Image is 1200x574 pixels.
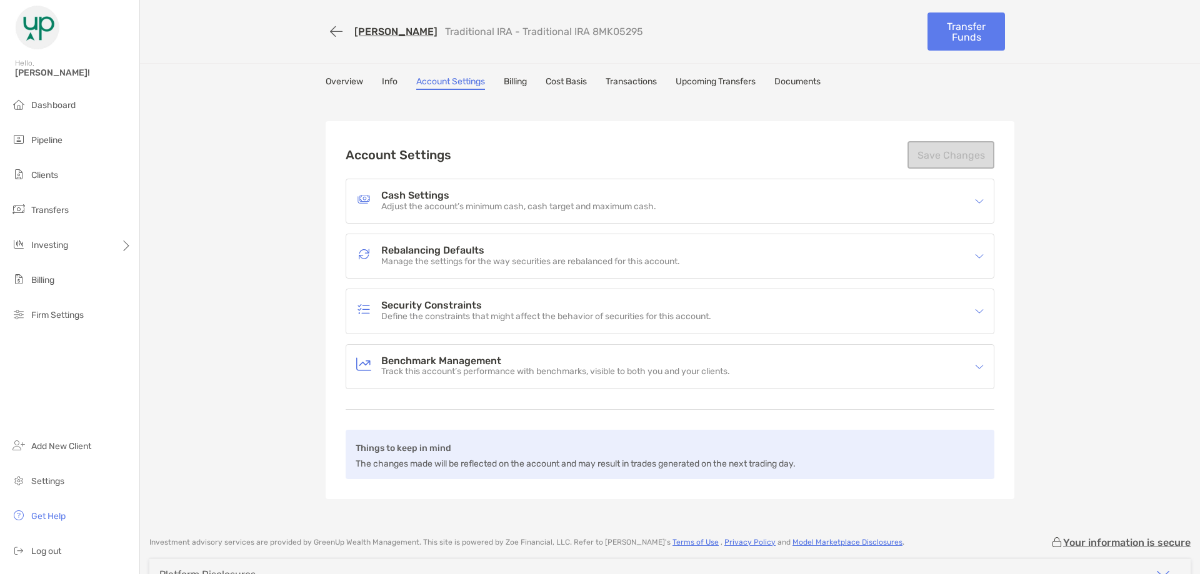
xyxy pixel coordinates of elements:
img: icon arrow [975,307,984,315]
a: Upcoming Transfers [676,76,756,90]
a: Documents [774,76,821,90]
span: Clients [31,170,58,181]
h4: Security Constraints [381,300,711,311]
span: Firm Settings [31,310,84,320]
span: Transfers [31,205,69,215]
p: Your information is secure [1063,537,1191,548]
img: clients icon [11,167,26,182]
img: Zoe Logo [15,5,60,50]
span: [PERSON_NAME]! [15,67,132,78]
img: transfers icon [11,202,26,217]
a: Cost Basis [546,76,587,90]
img: add_new_client icon [11,438,26,453]
img: get-help icon [11,508,26,523]
p: The changes made will be reflected on the account and may result in trades generated on the next ... [356,456,796,472]
p: Track this account’s performance with benchmarks, visible to both you and your clients. [381,367,730,377]
p: Investment advisory services are provided by GreenUp Wealth Management . This site is powered by ... [149,538,904,547]
div: icon arrowCash SettingsCash SettingsAdjust the account’s minimum cash, cash target and maximum cash. [346,179,994,223]
p: Define the constraints that might affect the behavior of securities for this account. [381,312,711,322]
p: Traditional IRA - Traditional IRA 8MK05295 [445,26,643,37]
a: Transfer Funds [927,12,1005,51]
span: Add New Client [31,441,91,452]
a: Account Settings [416,76,485,90]
img: billing icon [11,272,26,287]
a: [PERSON_NAME] [354,26,437,37]
div: icon arrowBenchmark ManagementBenchmark ManagementTrack this account’s performance with benchmark... [346,345,994,388]
h4: Benchmark Management [381,356,730,367]
p: Adjust the account’s minimum cash, cash target and maximum cash. [381,202,656,212]
p: Manage the settings for the way securities are rebalanced for this account. [381,257,680,267]
span: Investing [31,240,68,250]
h4: Cash Settings [381,191,656,201]
a: Privacy Policy [724,538,776,547]
a: Billing [504,76,527,90]
span: Get Help [31,511,66,522]
span: Log out [31,546,61,557]
a: Overview [326,76,363,90]
img: Cash Settings [356,192,371,207]
img: Rebalancing Defaults [356,247,371,262]
b: Things to keep in mind [356,443,451,453]
a: Terms of Use [672,538,719,547]
h4: Rebalancing Defaults [381,245,680,256]
span: Billing [31,275,54,285]
img: icon arrow [975,197,984,205]
img: Security Constraints [356,302,371,317]
img: pipeline icon [11,132,26,147]
a: Model Marketplace Disclosures [792,538,902,547]
img: logout icon [11,543,26,558]
a: Transactions [606,76,657,90]
img: icon arrow [975,252,984,260]
img: investing icon [11,237,26,252]
span: Pipeline [31,135,62,146]
img: settings icon [11,473,26,488]
img: dashboard icon [11,97,26,112]
div: icon arrowRebalancing DefaultsRebalancing DefaultsManage the settings for the way securities are ... [346,234,994,278]
span: Settings [31,476,64,487]
img: Benchmark Management [356,357,371,372]
img: icon arrow [975,362,984,371]
a: Info [382,76,397,90]
span: Dashboard [31,100,76,111]
h2: Account Settings [346,147,451,162]
img: firm-settings icon [11,307,26,322]
div: icon arrowSecurity ConstraintsSecurity ConstraintsDefine the constraints that might affect the be... [346,289,994,333]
